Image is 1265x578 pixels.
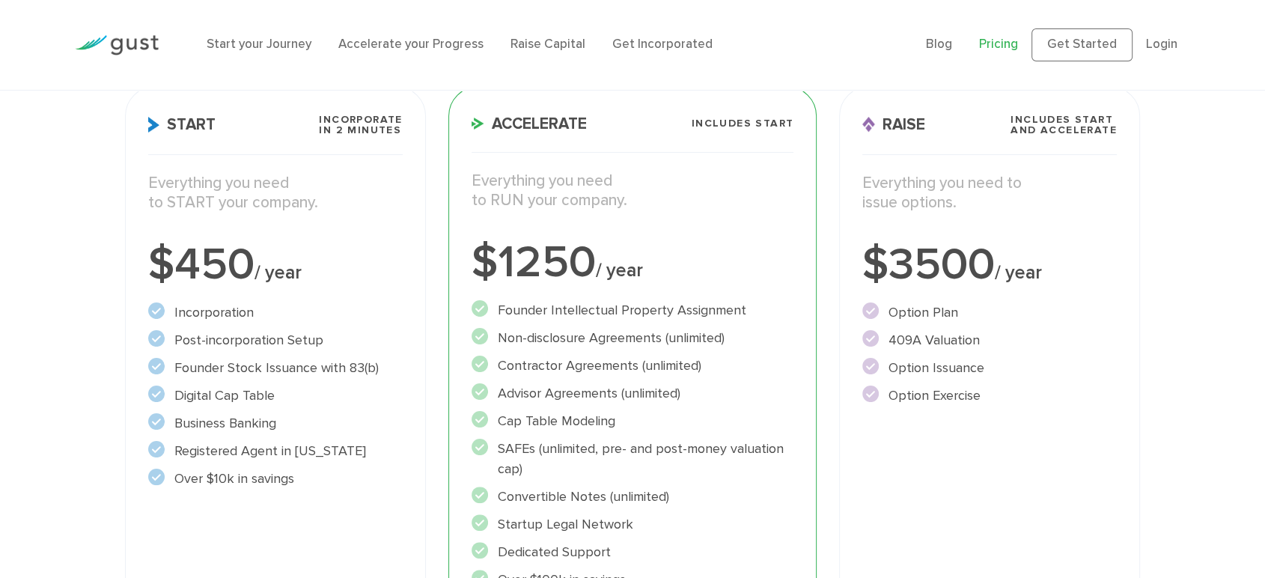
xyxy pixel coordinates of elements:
span: Includes START and ACCELERATE [1011,115,1117,136]
li: Startup Legal Network [472,514,793,535]
span: / year [254,261,302,284]
li: Option Exercise [862,386,1117,406]
img: Start Icon X2 [148,117,159,133]
a: Pricing [979,37,1018,52]
li: Post-incorporation Setup [148,330,403,350]
li: Founder Intellectual Property Assignment [472,300,793,320]
li: Non-disclosure Agreements (unlimited) [472,328,793,348]
a: Start your Journey [207,37,311,52]
div: $3500 [862,243,1117,288]
a: Raise Capital [510,37,585,52]
div: $450 [148,243,403,288]
li: Convertible Notes (unlimited) [472,487,793,507]
p: Everything you need to RUN your company. [472,171,793,211]
li: Cap Table Modeling [472,411,793,431]
li: Dedicated Support [472,542,793,562]
span: Incorporate in 2 Minutes [319,115,402,136]
li: Digital Cap Table [148,386,403,406]
a: Blog [926,37,952,52]
img: Accelerate Icon [472,118,484,130]
p: Everything you need to START your company. [148,174,403,213]
li: Option Issuance [862,358,1117,378]
li: 409A Valuation [862,330,1117,350]
li: Registered Agent in [US_STATE] [148,441,403,461]
span: Start [148,117,216,133]
li: Over $10k in savings [148,469,403,489]
a: Accelerate your Progress [338,37,484,52]
p: Everything you need to issue options. [862,174,1117,213]
li: Founder Stock Issuance with 83(b) [148,358,403,378]
img: Gust Logo [75,35,159,55]
span: / year [596,259,643,282]
span: Raise [862,117,925,133]
a: Get Started [1031,28,1133,61]
li: Option Plan [862,302,1117,323]
span: / year [995,261,1042,284]
a: Login [1146,37,1177,52]
li: Business Banking [148,413,403,433]
li: Advisor Agreements (unlimited) [472,383,793,404]
li: Contractor Agreements (unlimited) [472,356,793,376]
span: Accelerate [472,116,587,132]
span: Includes START [692,118,794,129]
div: $1250 [472,240,793,285]
a: Get Incorporated [612,37,713,52]
li: Incorporation [148,302,403,323]
img: Raise Icon [862,117,875,133]
li: SAFEs (unlimited, pre- and post-money valuation cap) [472,439,793,479]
